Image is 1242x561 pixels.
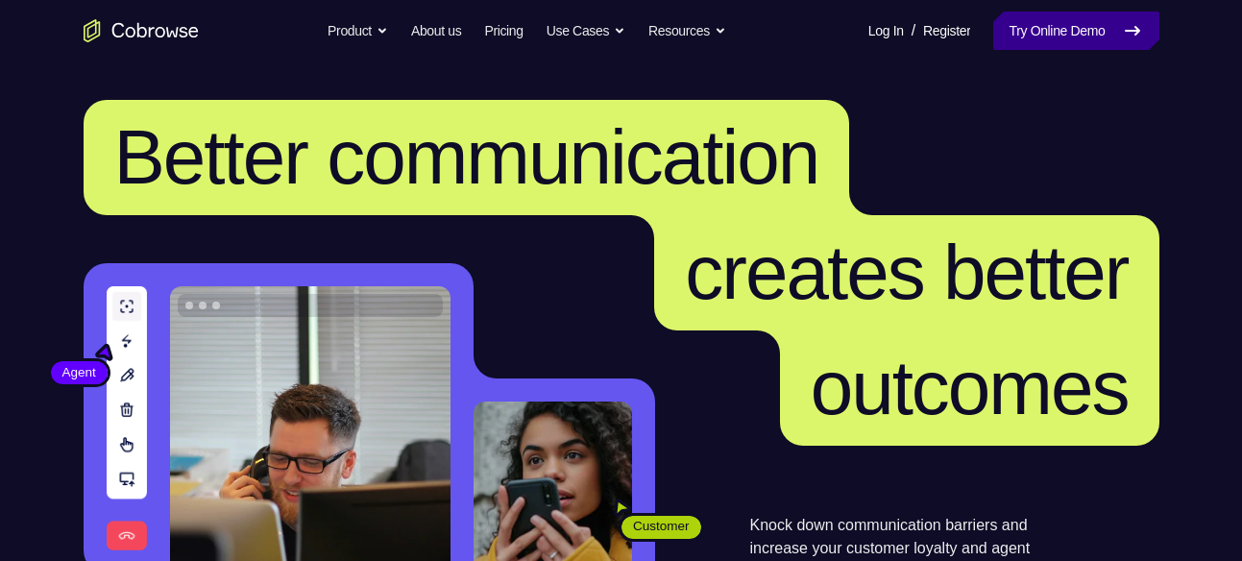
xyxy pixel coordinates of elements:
span: / [912,19,915,42]
span: Better communication [114,114,819,200]
button: Resources [648,12,726,50]
a: Go to the home page [84,19,199,42]
span: creates better [685,230,1128,315]
a: Pricing [484,12,523,50]
a: Try Online Demo [993,12,1158,50]
a: Log In [868,12,904,50]
button: Product [328,12,388,50]
a: Register [923,12,970,50]
span: outcomes [811,345,1129,430]
button: Use Cases [547,12,625,50]
a: About us [411,12,461,50]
